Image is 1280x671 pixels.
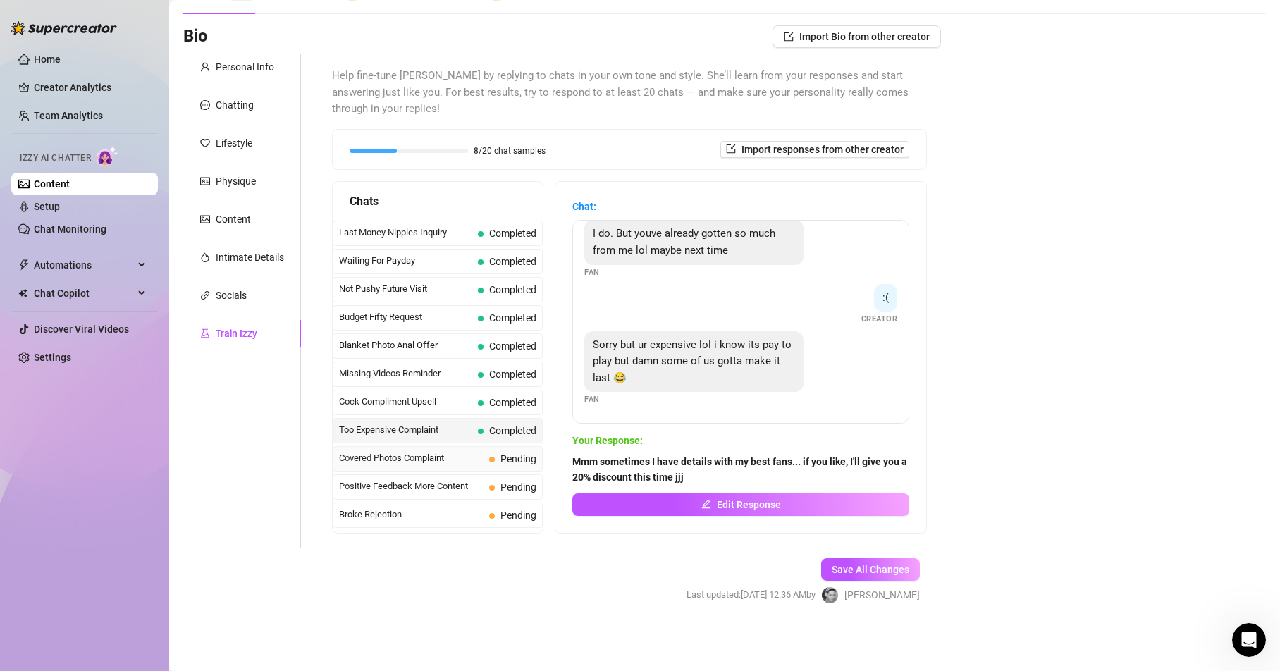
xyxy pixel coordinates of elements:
a: Setup [34,201,60,212]
span: Budget Fifty Request [339,310,472,324]
button: go back [9,6,36,32]
button: Import Bio from other creator [773,25,941,48]
strong: Mmm sometimes I have details with my best fans... if you like, I'll give you a 20% discount this ... [572,456,907,483]
span: Completed [489,369,536,380]
img: Chat Copilot [18,288,27,298]
div: Sure, Feel free to reach out if you need further assistance! [23,421,220,449]
div: Hey [PERSON_NAME], I just checked, and it looks like the payment went through successfully. Is th... [23,258,220,313]
span: Cock Compliment Upsell [339,395,472,409]
span: Completed [489,256,536,267]
span: Pending [500,481,536,493]
button: Home [221,6,247,32]
p: Active [DATE] [68,18,130,32]
img: Profile image for Giselle [66,219,80,233]
span: heart [200,138,210,148]
span: I do. But youve already gotten so much from me lol maybe next time [593,227,775,257]
span: 8/20 chat samples [474,147,546,155]
span: import [784,32,794,42]
span: Izzy AI Chatter [20,152,91,165]
b: Giselle [84,221,116,231]
img: AI Chatter [97,146,118,166]
span: thunderbolt [18,259,30,271]
div: Giselle says… [11,413,271,488]
div: [DATE] [11,198,271,217]
div: [DATE] [11,394,271,413]
span: idcard [200,176,210,186]
iframe: Intercom live chat [1232,623,1266,657]
div: Physique [216,173,256,189]
div: Lifestyle [216,135,252,151]
span: [PERSON_NAME] [844,587,920,603]
a: Chat Monitoring [34,223,106,235]
span: Completed [489,425,536,436]
span: Pending [500,510,536,521]
div: Hey [PERSON_NAME], I just checked, and it looks like the payment went through successfully. Is th... [11,250,231,321]
span: Import Bio from other creator [799,31,930,42]
span: Sorry but ur expensive lol i know its pay to play but damn some of us gotta make it last 😂 [593,338,792,384]
div: Personal Info [216,59,274,75]
a: Content [34,178,70,190]
span: import [726,144,736,154]
button: Gif picker [44,462,56,473]
div: Train Izzy [216,326,257,341]
span: user [200,62,210,72]
span: Last Money Nipples Inquiry [339,226,472,240]
div: Intimate Details [216,250,284,265]
div: Giselle says… [11,217,271,250]
button: Send a message… [242,456,264,479]
div: Rosa says… [11,156,271,198]
span: Too Expensive Complaint [339,423,472,437]
span: Completed [489,340,536,352]
h1: Giselle [68,7,106,18]
span: Edit Response [717,499,781,510]
div: [DATE] [11,333,271,352]
span: Chats [350,192,379,210]
h3: Bio [183,25,208,48]
span: edit [701,499,711,509]
span: Pending [500,453,536,464]
div: Chatting [216,97,254,113]
span: Help fine-tune [PERSON_NAME] by replying to chats in your own tone and style. She’ll learn from y... [332,68,927,118]
a: Settings [34,352,71,363]
span: Fan [584,393,600,405]
span: Completed [489,312,536,324]
a: Discover Viral Videos [34,324,129,335]
button: Edit Response [572,493,909,516]
img: Rosa [822,587,838,603]
span: Last updated: [DATE] 12:36 AM by [687,588,816,602]
span: :( [882,291,889,304]
button: Save All Changes [821,558,920,581]
img: Profile image for Giselle [40,8,63,30]
div: Socials [216,288,247,303]
div: Content [216,211,251,227]
div: If you're feeling unsure about what to do next or if you need any further assistance, just drop u... [23,54,220,137]
button: Import responses from other creator [720,141,909,158]
div: Giselle says… [11,250,271,333]
div: Sure, Feel free to reach out if you need further assistance! [11,413,231,457]
div: Close [247,6,273,31]
span: message [200,100,210,110]
div: is not working [178,156,271,187]
span: Not Pushy Future Visit [339,282,472,296]
span: link [200,290,210,300]
div: joined the conversation [84,220,217,233]
span: picture [200,214,210,224]
span: Missing Videos Reminder [339,367,472,381]
textarea: Message… [12,432,270,456]
span: experiment [200,328,210,338]
img: logo-BBDzfeDw.svg [11,21,117,35]
div: is not working [190,164,259,178]
strong: Chat: [572,201,596,212]
span: Broke Rejection [339,507,484,522]
strong: Your Response: [572,435,643,446]
span: Save All Changes [832,564,909,575]
a: Team Analytics [34,110,103,121]
span: Waiting For Payday [339,254,472,268]
div: No thanks!! [202,360,259,374]
span: Completed [489,284,536,295]
span: Automations [34,254,134,276]
div: No thanks!! [190,352,271,383]
button: Upload attachment [67,462,78,473]
span: Positive Feedback More Content [339,479,484,493]
a: Creator Analytics [34,76,147,99]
